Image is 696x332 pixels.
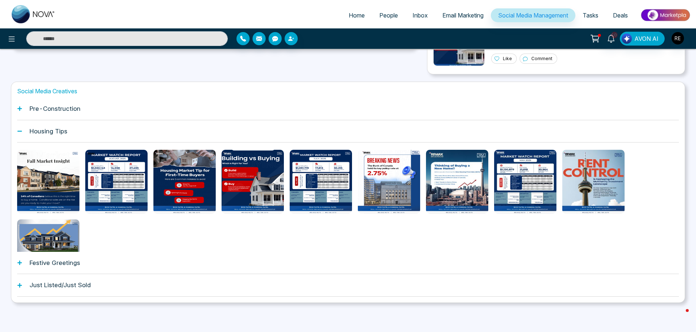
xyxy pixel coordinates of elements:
h1: Just Listed/Just Sold [30,281,91,289]
h1: Pre-Construction [30,105,81,112]
a: Tasks [575,8,606,22]
span: Email Marketing [442,12,484,19]
span: AVON AI [634,34,658,43]
button: AVON AI [620,32,665,46]
img: Nova CRM Logo [12,5,55,23]
span: Deals [613,12,628,19]
h1: Housing Tips [30,128,67,135]
img: Market-place.gif [639,7,692,23]
span: Home [349,12,365,19]
p: Comment [531,55,552,62]
a: People [372,8,405,22]
iframe: Intercom live chat [671,307,689,325]
span: People [379,12,398,19]
span: Inbox [412,12,428,19]
a: Social Media Management [491,8,575,22]
img: Lead Flow [622,34,632,44]
p: Like [503,55,512,62]
a: 10 [602,32,620,44]
img: User Avatar [672,32,684,44]
h1: Festive Greetings [30,259,80,266]
span: Social Media Management [498,12,568,19]
a: Email Marketing [435,8,491,22]
a: Inbox [405,8,435,22]
span: 10 [611,32,618,38]
a: Home [341,8,372,22]
h1: Social Media Creatives [17,88,679,95]
a: Deals [606,8,635,22]
span: Tasks [583,12,598,19]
